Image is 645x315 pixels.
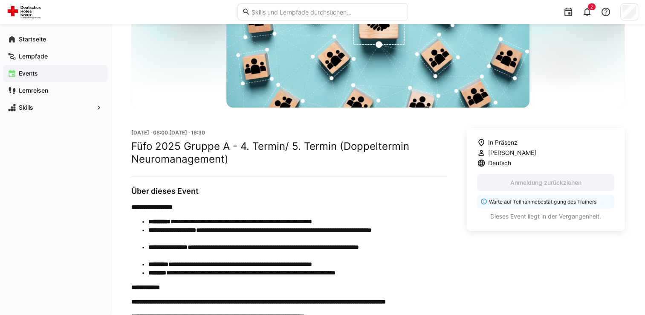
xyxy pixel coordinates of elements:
[488,149,536,157] span: [PERSON_NAME]
[509,178,583,187] span: Anmeldung zurückziehen
[131,140,446,166] h2: Füfo 2025 Gruppe A - 4. Termin/ 5. Termin (Doppeltermin Neuromanagement)
[488,159,511,167] span: Deutsch
[131,187,446,196] h3: Über dieses Event
[477,174,614,191] button: Anmeldung zurückziehen
[590,4,593,9] span: 2
[488,138,518,147] span: In Präsenz
[477,212,614,221] p: Dieses Event liegt in der Vergangenheit.
[250,8,403,16] input: Skills und Lernpfade durchsuchen…
[489,198,609,205] p: Warte auf Teilnahmebestätigung des Trainers
[131,129,205,136] span: [DATE] · 08:00 [DATE] · 16:30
